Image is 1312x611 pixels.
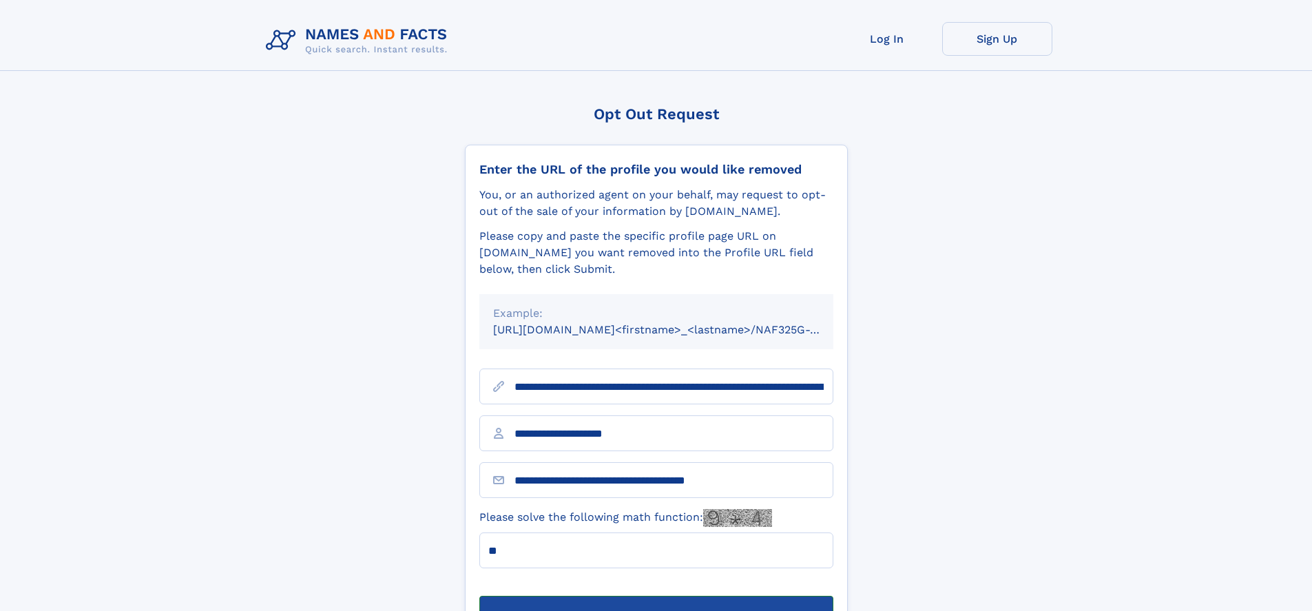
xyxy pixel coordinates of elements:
[832,22,942,56] a: Log In
[465,105,848,123] div: Opt Out Request
[260,22,459,59] img: Logo Names and Facts
[493,305,820,322] div: Example:
[942,22,1052,56] a: Sign Up
[493,323,860,336] small: [URL][DOMAIN_NAME]<firstname>_<lastname>/NAF325G-xxxxxxxx
[479,509,772,527] label: Please solve the following math function:
[479,187,833,220] div: You, or an authorized agent on your behalf, may request to opt-out of the sale of your informatio...
[479,228,833,278] div: Please copy and paste the specific profile page URL on [DOMAIN_NAME] you want removed into the Pr...
[479,162,833,177] div: Enter the URL of the profile you would like removed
